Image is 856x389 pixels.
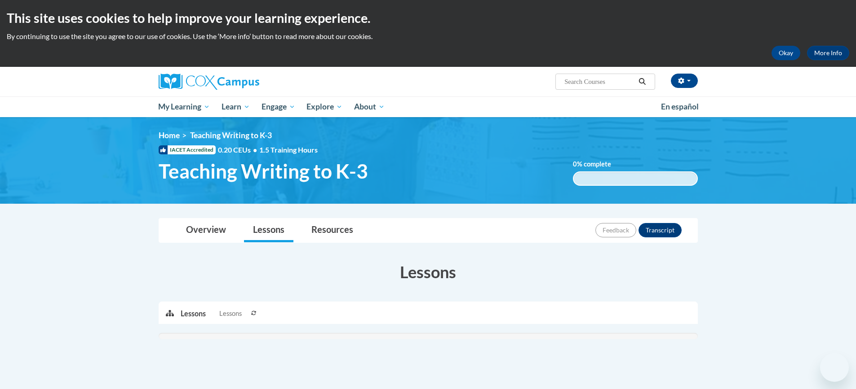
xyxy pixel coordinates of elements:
button: Feedback [595,223,636,237]
a: Lessons [244,219,293,242]
a: Engage [256,96,301,117]
input: Search Courses [563,76,635,87]
a: More Info [807,46,849,60]
span: En español [661,102,699,111]
span: Teaching Writing to K-3 [190,131,272,140]
span: • [253,145,257,154]
button: Okay [772,46,800,60]
a: En español [655,97,705,116]
span: Engage [262,101,295,112]
a: About [348,96,390,117]
p: By continuing to use the site you agree to our use of cookies. Use the ‘More info’ button to read... [7,31,849,41]
a: Resources [302,219,362,242]
p: Lessons [181,309,206,319]
img: Cox Campus [159,74,259,90]
button: Account Settings [671,74,698,88]
span: About [354,101,385,112]
span: 0.20 CEUs [218,145,259,155]
iframe: Button to launch messaging window [820,353,849,382]
a: Home [159,131,180,140]
div: Main menu [145,96,711,117]
a: Learn [216,96,256,117]
h2: This site uses cookies to help improve your learning experience. [7,9,849,27]
span: 1.5 Training Hours [259,145,318,154]
span: Lessons [219,309,242,319]
span: 0 [573,160,577,168]
a: Cox Campus [159,74,329,90]
button: Transcript [639,223,682,237]
a: My Learning [153,96,216,117]
span: IACET Accredited [159,145,216,154]
a: Explore [301,96,348,117]
span: My Learning [158,101,210,112]
button: Search [635,76,649,87]
span: Teaching Writing to K-3 [159,159,368,183]
span: Explore [306,101,342,112]
h3: Lessons [159,261,698,283]
a: Overview [177,219,235,242]
span: Learn [222,101,250,112]
label: % complete [573,159,625,169]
